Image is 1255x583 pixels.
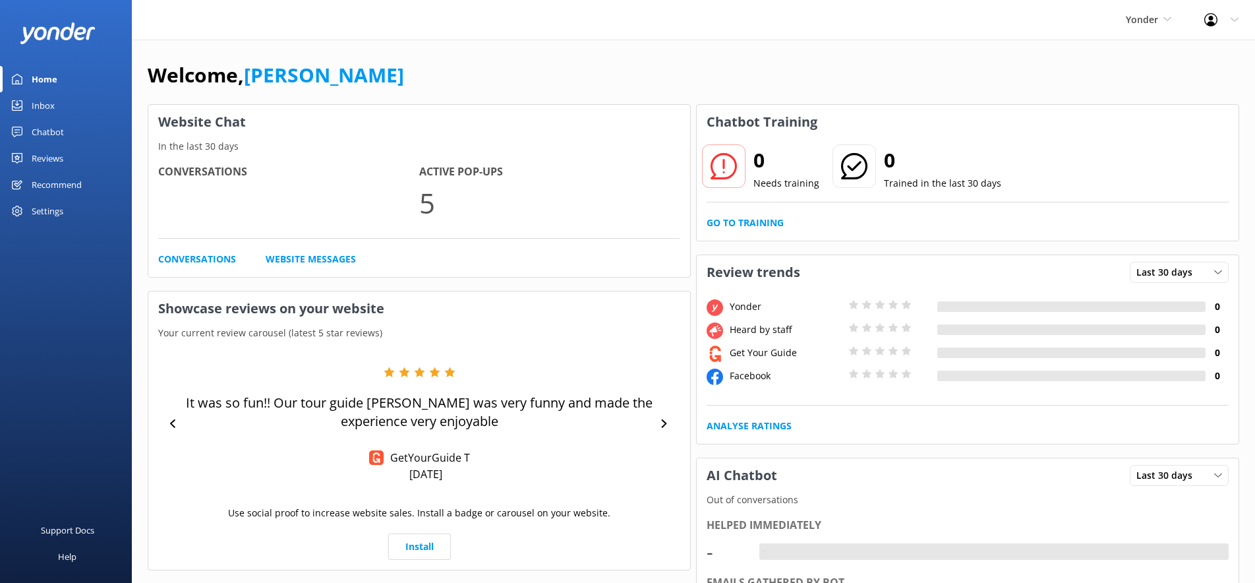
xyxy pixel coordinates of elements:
div: Settings [32,198,63,224]
div: Helped immediately [707,517,1229,534]
p: 5 [419,181,680,225]
p: Use social proof to increase website sales. Install a badge or carousel on your website. [228,506,610,520]
h3: Review trends [697,255,810,290]
p: Out of conversations [697,493,1239,507]
h4: 0 [1206,299,1229,314]
h4: Conversations [158,164,419,181]
h4: 0 [1206,322,1229,337]
span: Last 30 days [1136,265,1200,280]
div: Home [32,66,57,92]
h2: 0 [884,144,1001,176]
div: Support Docs [41,517,94,543]
a: Install [388,534,451,560]
a: Analyse Ratings [707,419,792,433]
img: Get Your Guide Reviews [369,450,384,465]
div: Recommend [32,171,82,198]
div: Chatbot [32,119,64,145]
p: Trained in the last 30 days [884,176,1001,191]
p: Needs training [753,176,819,191]
p: Your current review carousel (latest 5 star reviews) [148,326,690,340]
h4: 0 [1206,346,1229,360]
h3: Chatbot Training [697,105,827,139]
img: yonder-white-logo.png [20,22,96,44]
h3: Showcase reviews on your website [148,291,690,326]
h2: 0 [753,144,819,176]
div: - [759,543,769,561]
div: Facebook [726,369,845,383]
a: Go to Training [707,216,784,230]
a: Website Messages [266,252,356,266]
p: [DATE] [409,467,442,481]
div: Heard by staff [726,322,845,337]
div: Yonder [726,299,845,314]
p: It was so fun!! Our tour guide [PERSON_NAME] was very funny and made the experience very enjoyable [185,394,654,431]
a: Conversations [158,252,236,266]
span: Yonder [1126,13,1158,26]
div: - [707,536,746,568]
p: GetYourGuide T [384,450,470,465]
p: In the last 30 days [148,139,690,154]
div: Inbox [32,92,55,119]
h3: Website Chat [148,105,690,139]
h1: Welcome, [148,59,404,91]
div: Reviews [32,145,63,171]
a: [PERSON_NAME] [244,61,404,88]
h4: Active Pop-ups [419,164,680,181]
h4: 0 [1206,369,1229,383]
div: Get Your Guide [726,346,845,360]
div: Help [58,543,76,570]
span: Last 30 days [1136,468,1200,483]
h3: AI Chatbot [697,458,787,493]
